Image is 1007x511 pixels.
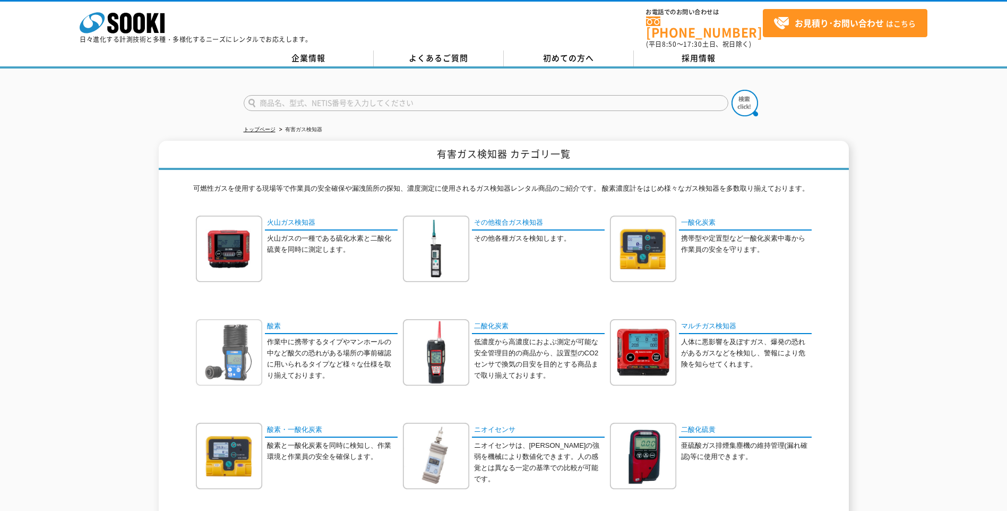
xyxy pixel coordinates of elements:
h1: 有害ガス検知器 カテゴリ一覧 [159,141,849,170]
img: 二酸化炭素 [403,319,469,386]
p: 日々進化する計測技術と多種・多様化するニーズにレンタルでお応えします。 [80,36,312,42]
p: 作業中に携帯するタイプやマンホールの中など酸欠の恐れがある場所の事前確認に用いられるタイプなど様々な仕様を取り揃えております。 [267,337,398,381]
img: 酸素 [196,319,262,386]
a: よくあるご質問 [374,50,504,66]
img: 酸素・一酸化炭素 [196,423,262,489]
img: btn_search.png [731,90,758,116]
span: 17:30 [683,39,702,49]
p: その他各種ガスを検知します。 [474,233,605,244]
img: 一酸化炭素 [610,216,676,282]
a: お見積り･お問い合わせはこちら [763,9,927,37]
img: その他複合ガス検知器 [403,216,469,282]
a: マルチガス検知器 [679,319,812,335]
strong: お見積り･お問い合わせ [795,16,884,29]
p: 亜硫酸ガス排煙集塵機の維持管理(漏れ確認)等に使用できます。 [681,440,812,463]
a: 企業情報 [244,50,374,66]
p: 低濃度から高濃度におよぶ測定が可能な安全管理目的の商品から、設置型のCO2センサで換気の目安を目的とする商品まで取り揃えております。 [474,337,605,381]
a: 酸素 [265,319,398,335]
a: ニオイセンサ [472,423,605,438]
span: (平日 ～ 土日、祝日除く) [646,39,751,49]
img: マルチガス検知器 [610,319,676,386]
img: 火山ガス検知器 [196,216,262,282]
img: ニオイセンサ [403,423,469,489]
p: 酸素と一酸化炭素を同時に検知し、作業環境と作業員の安全を確保します。 [267,440,398,463]
li: 有害ガス検知器 [277,124,322,135]
span: 8:50 [662,39,677,49]
a: 二酸化硫黄 [679,423,812,438]
a: 一酸化炭素 [679,216,812,231]
a: トップページ [244,126,276,132]
img: 二酸化硫黄 [610,423,676,489]
a: 火山ガス検知器 [265,216,398,231]
input: 商品名、型式、NETIS番号を入力してください [244,95,728,111]
p: 人体に悪影響を及ぼすガス、爆発の恐れがあるガスなどを検知し、警報により危険を知らせてくれます。 [681,337,812,370]
span: はこちら [773,15,916,31]
a: 初めての方へ [504,50,634,66]
a: 酸素・一酸化炭素 [265,423,398,438]
span: お電話でのお問い合わせは [646,9,763,15]
p: 携帯型や定置型など一酸化炭素中毒から作業員の安全を守ります。 [681,233,812,255]
a: [PHONE_NUMBER] [646,16,763,38]
p: 火山ガスの一種である硫化水素と二酸化硫黄を同時に測定します。 [267,233,398,255]
p: ニオイセンサは、[PERSON_NAME]の強弱を機械により数値化できます。人の感覚とは異なる一定の基準での比較が可能です。 [474,440,605,484]
p: 可燃性ガスを使用する現場等で作業員の安全確保や漏洩箇所の探知、濃度測定に使用されるガス検知器レンタル商品のご紹介です。 酸素濃度計をはじめ様々なガス検知器を多数取り揃えております。 [193,183,814,200]
a: その他複合ガス検知器 [472,216,605,231]
span: 初めての方へ [543,52,594,64]
a: 二酸化炭素 [472,319,605,335]
a: 採用情報 [634,50,764,66]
